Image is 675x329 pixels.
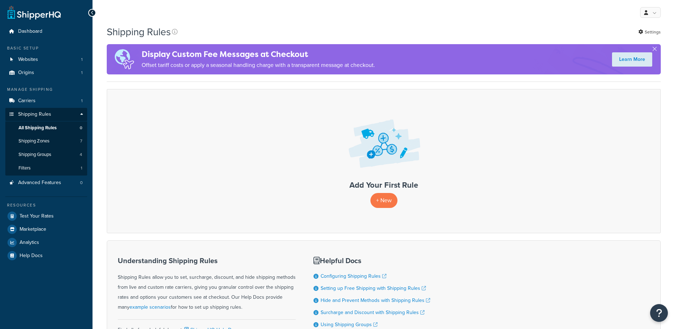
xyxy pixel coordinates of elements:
a: Shipping Rules [5,108,87,121]
p: + New [370,193,397,208]
h1: Shipping Rules [107,25,171,39]
a: Dashboard [5,25,87,38]
a: Filters 1 [5,162,87,175]
span: Websites [18,57,38,63]
a: Advanced Features 0 [5,176,87,189]
span: Marketplace [20,226,46,233]
a: Carriers 1 [5,94,87,108]
span: 1 [81,57,83,63]
a: Analytics [5,236,87,249]
span: Shipping Groups [19,152,51,158]
a: Shipping Zones 7 [5,135,87,148]
span: 1 [81,70,83,76]
li: Shipping Rules [5,108,87,176]
li: Shipping Groups [5,148,87,161]
a: example scenarios [130,303,171,311]
span: Advanced Features [18,180,61,186]
span: 1 [81,98,83,104]
a: Surcharge and Discount with Shipping Rules [321,309,424,316]
li: Carriers [5,94,87,108]
span: Carriers [18,98,36,104]
a: ShipperHQ Home [7,5,61,20]
li: Advanced Features [5,176,87,189]
a: Shipping Groups 4 [5,148,87,161]
a: Websites 1 [5,53,87,66]
a: Help Docs [5,249,87,262]
img: duties-banner-06bc72dcb5fe05cb3f9472aba00be2ae8eb53ab6f0d8bb03d382ba314ac3c341.png [107,44,142,74]
li: All Shipping Rules [5,121,87,135]
a: Configuring Shipping Rules [321,272,386,280]
span: 1 [81,165,82,171]
div: Resources [5,202,87,208]
span: Filters [19,165,31,171]
li: Origins [5,66,87,79]
span: Test Your Rates [20,213,54,219]
button: Open Resource Center [650,304,668,322]
span: 4 [80,152,82,158]
h4: Display Custom Fee Messages at Checkout [142,48,375,60]
a: Origins 1 [5,66,87,79]
a: Setting up Free Shipping with Shipping Rules [321,284,426,292]
span: 7 [80,138,82,144]
a: Settings [638,27,661,37]
p: Offset tariff costs or apply a seasonal handling charge with a transparent message at checkout. [142,60,375,70]
span: Dashboard [18,28,42,35]
a: Test Your Rates [5,210,87,223]
a: Learn More [612,52,652,67]
span: All Shipping Rules [19,125,57,131]
h3: Add Your First Rule [114,181,653,189]
span: Shipping Rules [18,111,51,117]
span: Origins [18,70,34,76]
li: Shipping Zones [5,135,87,148]
span: 0 [80,180,83,186]
li: Websites [5,53,87,66]
div: Shipping Rules allow you to set, surcharge, discount, and hide shipping methods from live and cus... [118,257,296,312]
span: Shipping Zones [19,138,49,144]
span: Analytics [20,240,39,246]
div: Basic Setup [5,45,87,51]
div: Manage Shipping [5,87,87,93]
span: 0 [80,125,82,131]
span: Help Docs [20,253,43,259]
h3: Helpful Docs [313,257,430,265]
li: Filters [5,162,87,175]
h3: Understanding Shipping Rules [118,257,296,265]
a: Hide and Prevent Methods with Shipping Rules [321,297,430,304]
a: All Shipping Rules 0 [5,121,87,135]
a: Using Shipping Groups [321,321,378,328]
a: Marketplace [5,223,87,236]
